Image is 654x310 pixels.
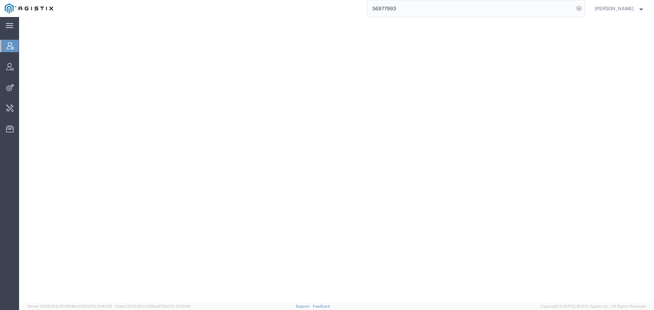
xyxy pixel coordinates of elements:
[163,304,190,308] span: [DATE] 10:52:44
[313,304,330,308] a: Feedback
[19,17,654,303] iframe: FS Legacy Container
[84,304,112,308] span: [DATE] 10:43:43
[5,3,53,14] img: logo
[115,304,190,308] span: Client: 2025.20.0-035ba07
[594,4,645,13] button: [PERSON_NAME]
[541,304,646,309] span: Copyright © [DATE]-[DATE] Agistix Inc., All Rights Reserved
[367,0,574,17] input: Search for shipment number, reference number
[595,5,634,12] span: Carrie Virgilio
[296,304,313,308] a: Support
[27,304,112,308] span: Server: 2025.20.0-970904bc0f3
